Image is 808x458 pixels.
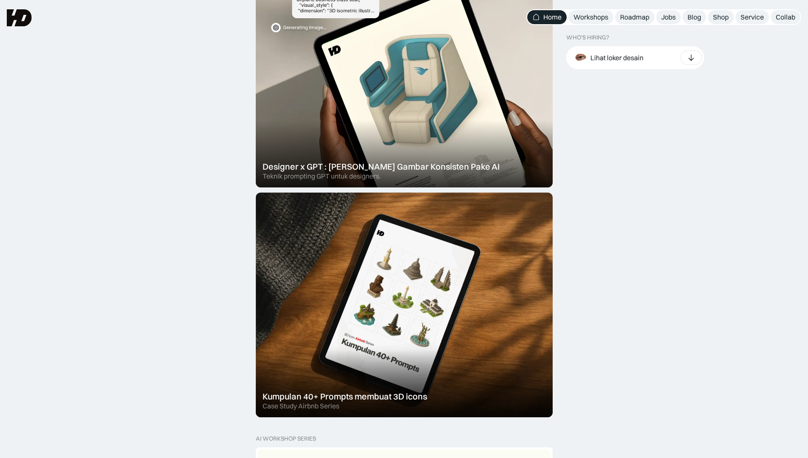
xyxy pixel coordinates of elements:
a: Home [527,10,567,24]
a: Collab [771,10,800,24]
div: Collab [776,13,795,22]
div: Blog [688,13,701,22]
a: Kumpulan 40+ Prompts membuat 3D iconsCase Study Airbnb Series [256,193,553,417]
a: Roadmap [615,10,654,24]
div: Home [543,13,562,22]
div: AI Workshop Series [256,435,316,442]
div: Jobs [661,13,676,22]
div: Roadmap [620,13,649,22]
div: Workshops [573,13,608,22]
a: Shop [708,10,734,24]
a: Service [735,10,769,24]
div: Lihat loker desain [590,53,643,62]
a: Jobs [656,10,681,24]
div: WHO’S HIRING? [566,34,609,41]
a: Workshops [568,10,613,24]
div: Shop [713,13,729,22]
a: Blog [682,10,706,24]
div: Service [741,13,764,22]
